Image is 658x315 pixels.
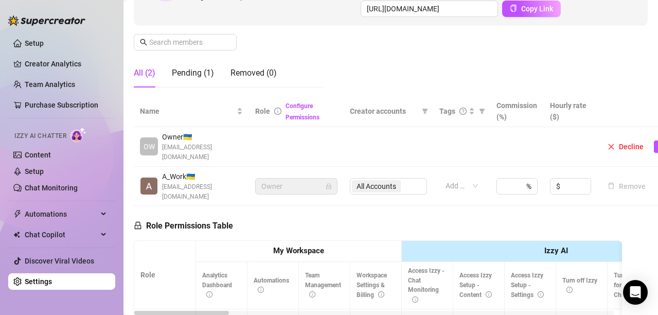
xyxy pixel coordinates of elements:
img: AI Chatter [70,127,86,142]
span: Owner 🇺🇦 [162,131,243,143]
a: Discover Viral Videos [25,257,94,265]
div: All (2) [134,67,155,79]
span: Decline [619,143,644,151]
span: Creator accounts [350,106,418,117]
a: Content [25,151,51,159]
a: Purchase Subscription [25,101,98,109]
span: Automations [25,206,98,222]
span: info-circle [258,287,264,293]
th: Role [134,241,196,309]
span: info-circle [274,108,281,115]
span: Turn on Izzy for Escalated Chats [614,272,649,299]
span: Access Izzy Setup - Settings [511,272,544,299]
span: filter [479,108,485,114]
span: filter [420,103,430,119]
div: Removed (0) [230,67,277,79]
strong: Izzy AI [544,246,568,255]
span: Izzy AI Chatter [14,131,66,141]
button: Decline [603,141,648,153]
span: info-circle [206,291,212,297]
a: Team Analytics [25,80,75,89]
span: Analytics Dashboard [202,272,232,299]
span: info-circle [486,291,492,297]
a: Configure Permissions [286,102,319,121]
span: Automations [254,277,289,294]
span: info-circle [309,291,315,297]
span: Workspace Settings & Billing [357,272,387,299]
span: search [140,39,147,46]
span: Owner [261,179,331,194]
img: Chat Copilot [13,231,20,238]
span: [EMAIL_ADDRESS][DOMAIN_NAME] [162,182,243,202]
a: Setup [25,39,44,47]
th: Commission (%) [490,96,544,127]
span: Copy Link [521,5,553,13]
span: close [608,143,615,150]
strong: My Workspace [273,246,324,255]
div: Pending (1) [172,67,214,79]
span: lock [326,183,332,189]
span: Access Izzy Setup - Content [459,272,492,299]
span: lock [134,221,142,230]
a: Settings [25,277,52,286]
span: Access Izzy - Chat Monitoring [408,267,444,304]
th: Hourly rate ($) [544,96,597,127]
th: Name [134,96,249,127]
span: thunderbolt [13,210,22,218]
input: Search members [149,37,222,48]
span: info-circle [538,291,544,297]
span: info-circle [378,291,384,297]
span: copy [510,5,517,12]
span: Chat Copilot [25,226,98,243]
span: [EMAIL_ADDRESS][DOMAIN_NAME] [162,143,243,162]
img: A_Work [140,178,157,195]
button: Copy Link [502,1,561,17]
h5: Role Permissions Table [134,220,233,232]
span: Name [140,106,235,117]
a: Setup [25,167,44,176]
a: Creator Analytics [25,56,107,72]
a: Chat Monitoring [25,184,78,192]
span: Team Management [305,272,341,299]
span: filter [477,103,487,119]
span: question-circle [459,108,467,115]
span: filter [422,108,428,114]
img: logo-BBDzfeDw.svg [8,15,85,26]
span: info-circle [412,296,418,303]
span: A_Work 🇺🇦 [162,171,243,182]
span: Tags [439,106,455,117]
span: Role [255,107,270,115]
span: info-circle [566,287,573,293]
button: Remove [603,180,650,192]
div: Open Intercom Messenger [623,280,648,305]
span: OW [144,141,155,152]
span: Turn off Izzy [562,277,597,294]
